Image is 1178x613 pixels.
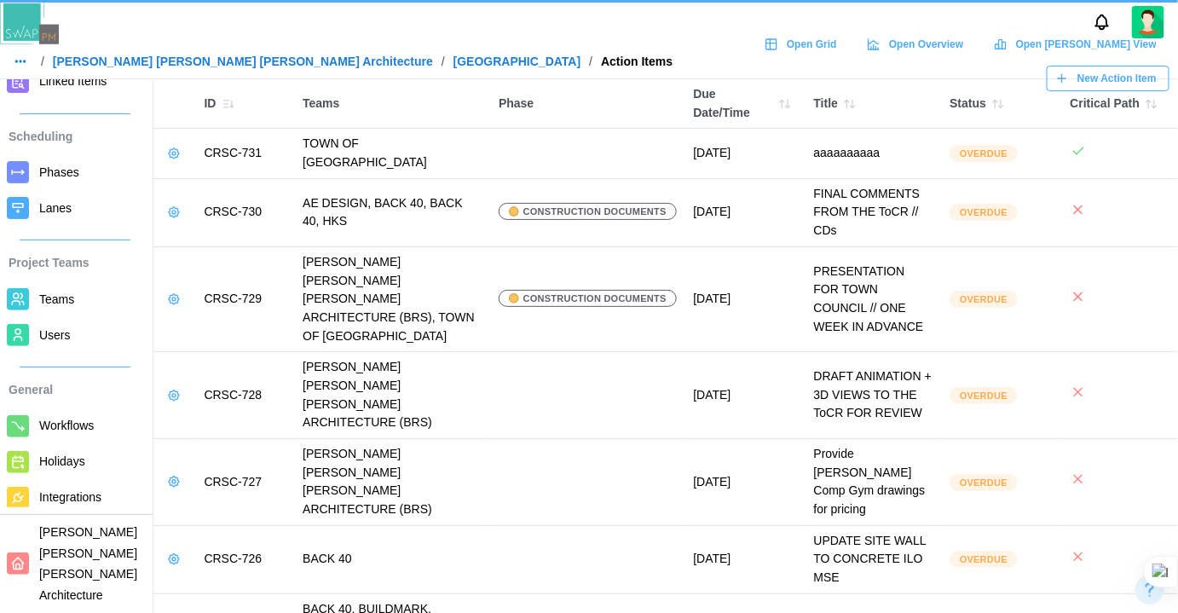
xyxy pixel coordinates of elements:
[694,203,797,222] div: [DATE]
[453,55,581,67] a: [GEOGRAPHIC_DATA]
[960,552,1008,567] span: Overdue
[39,165,79,179] span: Phases
[1071,92,1169,116] div: Critical Path
[960,292,1008,307] span: Overdue
[694,473,797,492] div: [DATE]
[39,292,74,306] span: Teams
[196,352,295,439] td: CRSC-728
[1047,66,1169,91] button: New Action Item
[294,129,490,178] td: TOWN OF [GEOGRAPHIC_DATA]
[499,95,676,113] div: Phase
[39,454,85,468] span: Holidays
[1077,67,1157,90] span: New Action Item
[196,246,295,351] td: CRSC-729
[589,55,592,67] div: /
[960,388,1008,403] span: Overdue
[196,525,295,593] td: CRSC-726
[39,74,107,88] span: Linked Items
[39,201,72,215] span: Lanes
[294,178,490,246] td: AE DESIGN, BACK 40, BACK 40, HKS
[39,490,101,504] span: Integrations
[694,386,797,405] div: [DATE]
[39,525,137,602] span: [PERSON_NAME] [PERSON_NAME] [PERSON_NAME] Architecture
[889,32,963,56] span: Open Overview
[442,55,445,67] div: /
[294,525,490,593] td: BACK 40
[294,439,490,526] td: [PERSON_NAME] [PERSON_NAME] [PERSON_NAME] ARCHITECTURE (BRS)
[205,92,286,116] div: ID
[806,525,942,593] td: UPDATE SITE WALL TO CONCRETE ILO MSE
[53,55,433,67] a: [PERSON_NAME] [PERSON_NAME] [PERSON_NAME] Architecture
[294,246,490,351] td: [PERSON_NAME] [PERSON_NAME] [PERSON_NAME] ARCHITECTURE (BRS), TOWN OF [GEOGRAPHIC_DATA]
[806,246,942,351] td: PRESENTATION FOR TOWN COUNCIL // ONE WEEK IN ADVANCE
[694,144,797,163] div: [DATE]
[1132,6,1164,38] a: Zulqarnain Khalil
[806,439,942,526] td: Provide [PERSON_NAME] Comp Gym drawings for pricing
[196,129,295,178] td: CRSC-731
[303,95,482,113] div: Teams
[806,129,942,178] td: aaaaaaaaaa
[694,85,797,122] div: Due Date/Time
[523,204,667,219] span: CONSTRUCTION DOCUMENTS
[196,439,295,526] td: CRSC-727
[1132,6,1164,38] img: 2Q==
[294,352,490,439] td: [PERSON_NAME] [PERSON_NAME] [PERSON_NAME] ARCHITECTURE (BRS)
[756,32,850,57] a: Open Grid
[39,419,94,432] span: Workflows
[960,146,1008,161] span: Overdue
[858,32,977,57] a: Open Overview
[601,55,673,67] div: Action Items
[39,328,71,342] span: Users
[694,550,797,569] div: [DATE]
[985,32,1169,57] a: Open [PERSON_NAME] View
[523,291,667,306] span: CONSTRUCTION DOCUMENTS
[41,55,44,67] div: /
[814,92,933,116] div: Title
[806,178,942,246] td: FINAL COMMENTS FROM THE ToCR // CDs
[1016,32,1157,56] span: Open [PERSON_NAME] View
[806,352,942,439] td: DRAFT ANIMATION + 3D VIEWS TO THE ToCR FOR REVIEW
[960,205,1008,220] span: Overdue
[960,475,1008,490] span: Overdue
[1088,8,1117,37] button: Notifications
[694,290,797,309] div: [DATE]
[787,32,837,56] span: Open Grid
[196,178,295,246] td: CRSC-730
[950,92,1053,116] div: Status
